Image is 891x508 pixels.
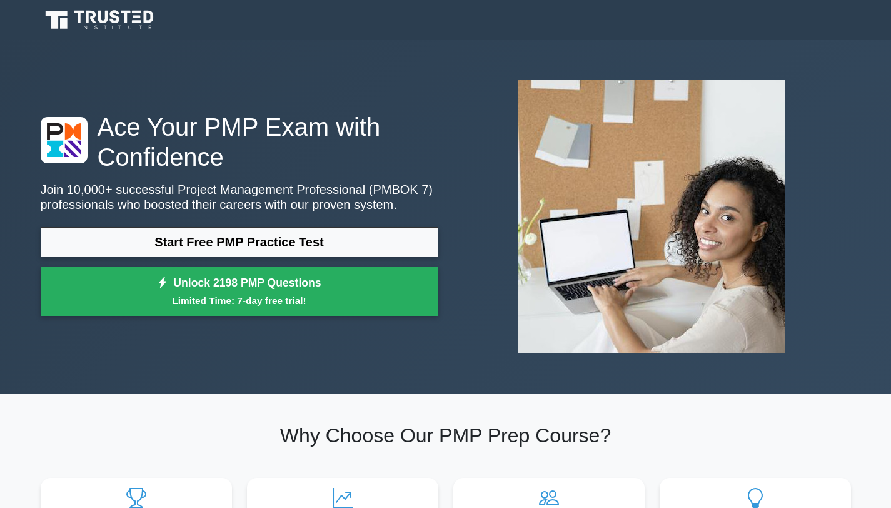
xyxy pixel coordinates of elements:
[41,227,438,257] a: Start Free PMP Practice Test
[41,182,438,212] p: Join 10,000+ successful Project Management Professional (PMBOK 7) professionals who boosted their...
[56,293,423,308] small: Limited Time: 7-day free trial!
[41,267,438,317] a: Unlock 2198 PMP QuestionsLimited Time: 7-day free trial!
[41,424,851,447] h2: Why Choose Our PMP Prep Course?
[41,112,438,172] h1: Ace Your PMP Exam with Confidence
